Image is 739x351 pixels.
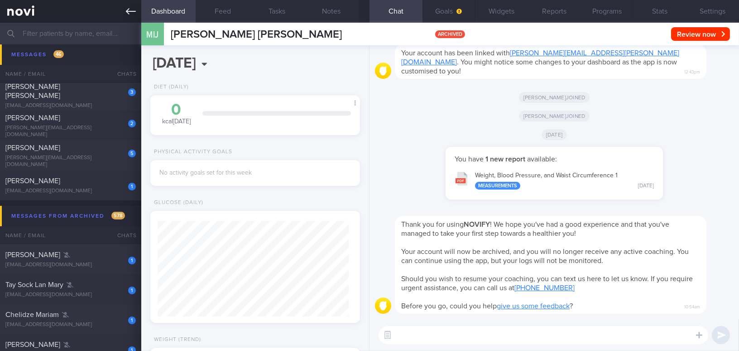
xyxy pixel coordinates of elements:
span: [PERSON_NAME] [5,251,60,258]
div: 3 [128,88,136,96]
div: Weight (Trend) [150,336,201,343]
span: [PERSON_NAME] [5,177,60,185]
span: [PERSON_NAME] [PERSON_NAME] [5,83,60,99]
div: Physical Activity Goals [150,149,232,156]
div: 1 [128,287,136,294]
span: Tay Sock Lan Mary [5,281,63,288]
span: Your account will now be archived, and you will no longer receive any active coaching. You can co... [401,248,689,264]
div: Weight, Blood Pressure, and Waist Circumference 1 [475,172,654,190]
div: 5 [128,150,136,157]
div: Glucose (Daily) [150,200,203,206]
span: 578 [111,212,125,219]
span: [PERSON_NAME] joined [519,92,590,103]
div: 2 [128,120,136,127]
div: 1 [128,63,136,71]
span: Chelidze Mariam [5,311,59,318]
div: Chats [105,226,141,244]
strong: NOVIFY [464,221,490,228]
div: Messages from Archived [9,210,127,222]
div: [EMAIL_ADDRESS][DOMAIN_NAME] [5,102,136,109]
span: SEE-TOH ZHIPING, AMARA [5,58,92,65]
span: Should you wish to resume your coaching, you can text us here to let us know. If you require urge... [401,275,693,292]
span: 12:43pm [684,67,700,75]
div: MIJ [139,17,166,52]
div: [PERSON_NAME][EMAIL_ADDRESS][DOMAIN_NAME] [5,155,136,168]
span: [PERSON_NAME] joined [519,111,590,122]
span: Thank you for using ! We hope you've had a good experience and that you've managed to take your f... [401,221,669,237]
span: 10:54am [684,302,700,310]
div: [DATE] [638,183,654,190]
span: [PERSON_NAME] [5,114,60,122]
div: 0 [159,102,193,118]
div: 1 [128,257,136,264]
a: [PHONE_NUMBER] [514,284,575,292]
span: Your account has been linked with . You might notice some changes to your dashboard as the app is... [401,49,679,75]
span: [PERSON_NAME] [5,144,60,151]
div: Measurements [475,182,520,190]
a: [PERSON_NAME][EMAIL_ADDRESS][PERSON_NAME][DOMAIN_NAME] [401,49,679,66]
div: [PERSON_NAME][EMAIL_ADDRESS][DOMAIN_NAME] [5,125,136,138]
button: Review now [671,27,730,41]
span: [DATE] [542,129,567,140]
span: Before you go, could you help ? [401,302,573,310]
div: kcal [DATE] [159,102,193,126]
div: [EMAIL_ADDRESS][DOMAIN_NAME] [5,262,136,268]
button: Weight, Blood Pressure, and Waist Circumference 1 Measurements [DATE] [450,166,658,195]
span: [PERSON_NAME] [5,341,60,348]
div: [EMAIL_ADDRESS][DOMAIN_NAME] [5,322,136,328]
div: No activity goals set for this week [159,169,351,177]
div: 1 [128,317,136,324]
div: Diet (Daily) [150,84,189,91]
div: [EMAIL_ADDRESS][DOMAIN_NAME] [5,68,136,75]
div: 1 [128,183,136,190]
strong: 1 new report [484,156,527,163]
span: archived [435,30,465,38]
p: You have available: [455,155,654,164]
span: [PERSON_NAME] [PERSON_NAME] [171,29,342,40]
a: give us some feedback [497,302,570,310]
div: [EMAIL_ADDRESS][DOMAIN_NAME] [5,188,136,195]
div: [EMAIL_ADDRESS][DOMAIN_NAME] [5,292,136,298]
